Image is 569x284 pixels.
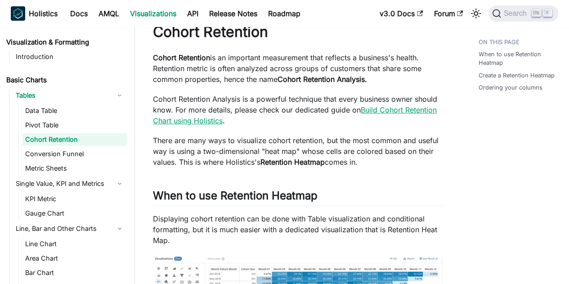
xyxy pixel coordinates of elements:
[11,6,58,21] a: HolisticsHolistics
[22,193,127,205] a: KPI Metric
[153,23,443,41] h1: Cohort Retention
[153,135,443,167] p: There are many ways to visualize cohort retention, but the most common and useful way is using a ...
[153,52,443,85] p: is an important measurement that reflects a business's health. Retention metric is often analyzed...
[153,213,443,246] p: Displaying cohort retention can be done with Table visualization and conditional formatting, but ...
[22,266,127,279] a: Bar Chart
[11,6,25,21] img: Holistics
[260,158,325,167] strong: Retention Heatmap
[4,74,127,86] a: Basic Charts
[501,9,532,18] span: Search
[153,53,210,62] strong: Cohort Retention
[479,50,555,67] a: When to use Retention Heatmap
[13,176,127,191] a: Single Value, KPI and Metrics
[22,162,127,175] a: Metric Sheets
[153,189,443,206] h2: When to use Retention Heatmap
[4,36,127,49] a: Visualization & Formatting
[22,133,127,146] a: Cohort Retention
[13,50,127,63] a: Introduction
[22,238,127,250] a: Line Chart
[22,148,127,160] a: Conversion Funnel
[428,6,468,21] a: Forum
[263,6,306,21] a: Roadmap
[22,207,127,220] a: Gauge Chart
[182,6,204,21] a: API
[479,71,555,80] a: Create a Retention Heatmap
[22,104,127,117] a: Data Table
[153,94,443,126] p: Cohort Retention Analysis is a powerful technique that every business owner should know. For more...
[125,6,182,21] a: Visualizations
[65,6,93,21] a: Docs
[469,6,483,21] button: Switch between dark and light mode (currently light mode)
[278,75,367,84] strong: Cohort Retention Analysis.
[479,83,542,92] a: Ordering your columns
[374,6,428,21] a: v3.0 Docs
[22,119,127,131] a: Pivot Table
[93,6,125,21] a: AMQL
[29,8,58,19] b: Holistics
[488,5,558,22] button: Search (Ctrl+K)
[22,252,127,265] a: Area Chart
[543,9,552,17] kbd: K
[204,6,263,21] a: Release Notes
[13,88,127,103] a: Tables
[13,221,127,236] a: Line, Bar and Other Charts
